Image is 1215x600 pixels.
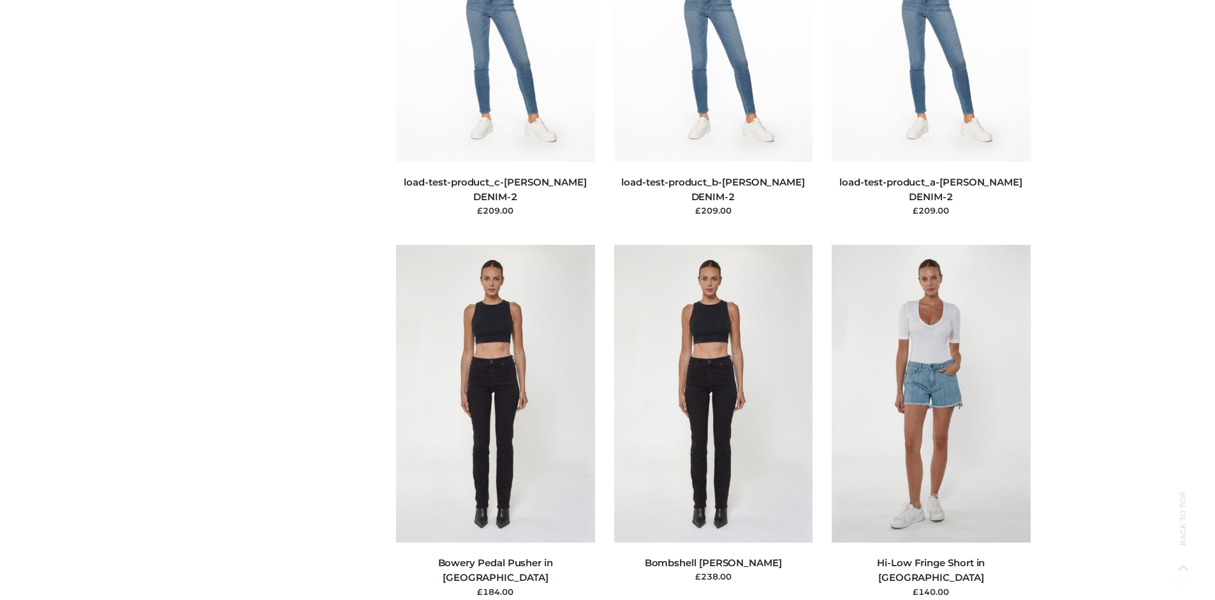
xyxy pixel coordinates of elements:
[695,205,701,216] span: £
[913,587,949,597] bdi: 140.00
[913,205,949,216] bdi: 209.00
[695,571,732,582] bdi: 238.00
[477,587,513,597] bdi: 184.00
[877,557,985,583] a: Hi-Low Fringe Short in [GEOGRAPHIC_DATA]
[477,205,513,216] bdi: 209.00
[839,176,1022,203] a: load-test-product_a-[PERSON_NAME] DENIM-2
[913,205,918,216] span: £
[913,587,918,597] span: £
[695,205,732,216] bdi: 209.00
[404,176,587,203] a: load-test-product_c-[PERSON_NAME] DENIM-2
[396,245,595,543] img: Bowery Pedal Pusher in Crystal River
[477,205,483,216] span: £
[621,176,805,203] a: load-test-product_b-[PERSON_NAME] DENIM-2
[614,245,813,543] img: Bombshell Bell Catalina
[1167,514,1199,546] span: Back to top
[695,571,701,582] span: £
[477,587,483,597] span: £
[438,557,553,583] a: Bowery Pedal Pusher in [GEOGRAPHIC_DATA]
[832,245,1031,543] img: Hi-Low Fringe Short in Anchor
[645,557,782,569] a: Bombshell [PERSON_NAME]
